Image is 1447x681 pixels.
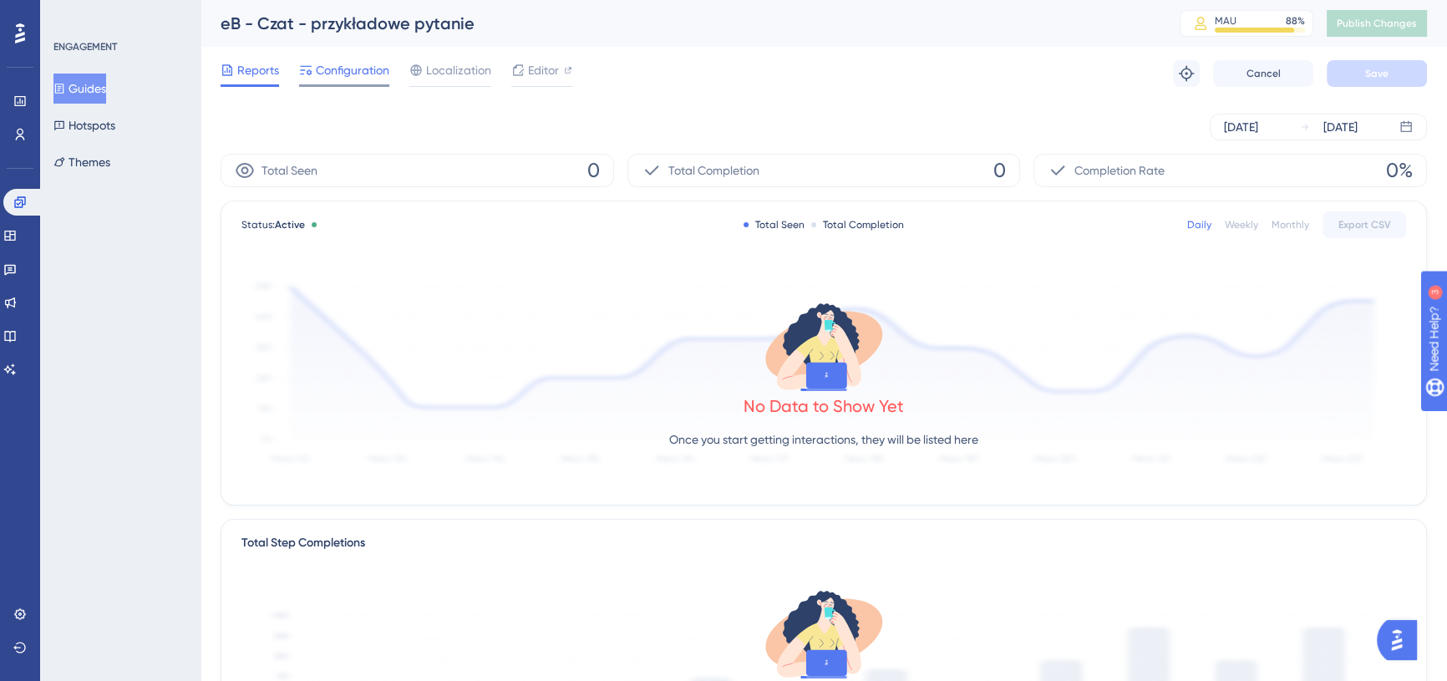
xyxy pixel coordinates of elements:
span: Status: [241,218,305,231]
div: Weekly [1225,218,1258,231]
div: [DATE] [1224,117,1258,137]
span: Completion Rate [1074,160,1165,180]
span: Total Completion [668,160,759,180]
button: Themes [53,147,110,177]
button: Hotspots [53,110,115,140]
span: Cancel [1246,67,1281,80]
span: Need Help? [39,4,104,24]
span: Save [1365,67,1389,80]
div: Total Step Completions [241,533,365,553]
span: 0 [993,157,1006,184]
div: Total Completion [811,218,904,231]
div: eB - Czat - przykładowe pytanie [221,12,1138,35]
div: No Data to Show Yet [744,394,904,418]
button: Cancel [1213,60,1313,87]
p: Once you start getting interactions, they will be listed here [669,429,978,450]
span: Editor [528,60,559,80]
span: Localization [426,60,491,80]
span: 0% [1386,157,1413,184]
div: Total Seen [744,218,805,231]
span: Active [275,219,305,231]
button: Save [1327,60,1427,87]
div: 88 % [1286,14,1305,28]
div: MAU [1215,14,1236,28]
button: Publish Changes [1327,10,1427,37]
button: Export CSV [1323,211,1406,238]
span: Export CSV [1338,218,1391,231]
div: ENGAGEMENT [53,40,117,53]
div: 3 [116,8,121,22]
span: 0 [587,157,600,184]
div: [DATE] [1323,117,1358,137]
span: Total Seen [261,160,317,180]
div: Daily [1187,218,1211,231]
span: Publish Changes [1337,17,1417,30]
span: Reports [237,60,279,80]
button: Guides [53,74,106,104]
iframe: UserGuiding AI Assistant Launcher [1377,615,1427,665]
div: Monthly [1272,218,1309,231]
span: Configuration [316,60,389,80]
